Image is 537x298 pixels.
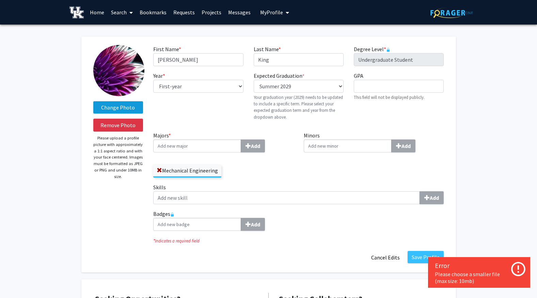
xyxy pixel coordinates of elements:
input: Majors*Add [153,139,241,152]
img: Profile Picture [93,45,144,96]
input: BadgesAdd [153,218,241,231]
label: GPA [354,72,363,80]
input: MinorsAdd [304,139,392,152]
small: This field will not be displayed publicly. [354,94,425,100]
a: Requests [170,0,198,24]
button: Badges [241,218,265,231]
a: Projects [198,0,225,24]
label: Badges [153,210,444,231]
button: Save Profile [408,251,444,263]
i: Indicates a required field [153,238,444,244]
img: ForagerOne Logo [430,8,473,18]
label: Expected Graduation [254,72,304,80]
button: Cancel Edits [367,251,404,264]
img: University of Kentucky Logo [69,6,84,18]
label: Skills [153,183,444,204]
a: Search [108,0,136,24]
label: Minors [304,131,444,152]
b: Add [251,143,260,149]
label: ChangeProfile Picture [93,101,143,114]
p: Please upload a profile picture with approximately a 1:1 aspect ratio and with your face centered... [93,135,143,180]
span: My Profile [260,9,283,16]
svg: This information is provided and automatically updated by the University of Kentucky and is not e... [386,48,390,52]
p: Your graduation year (2029) needs to be updated to include a specific term. Please select your ex... [254,94,344,120]
b: Add [401,143,411,149]
b: Add [251,221,260,228]
a: Bookmarks [136,0,170,24]
button: Majors* [241,139,265,152]
input: SkillsAdd [153,191,420,204]
b: Add [430,194,439,201]
button: Skills [420,191,444,204]
div: Please choose a smaller file (max size: 10mb) [435,271,523,284]
button: Remove Photo [93,119,143,132]
label: Mechanical Engineering [153,165,221,176]
label: Year [153,72,165,80]
iframe: Chat [5,267,29,293]
label: Last Name [254,45,281,53]
button: Minors [391,139,415,152]
a: Messages [225,0,254,24]
div: Error [435,260,523,271]
label: First Name [153,45,181,53]
label: Majors [153,131,294,152]
a: Home [86,0,108,24]
label: Degree Level [354,45,390,53]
